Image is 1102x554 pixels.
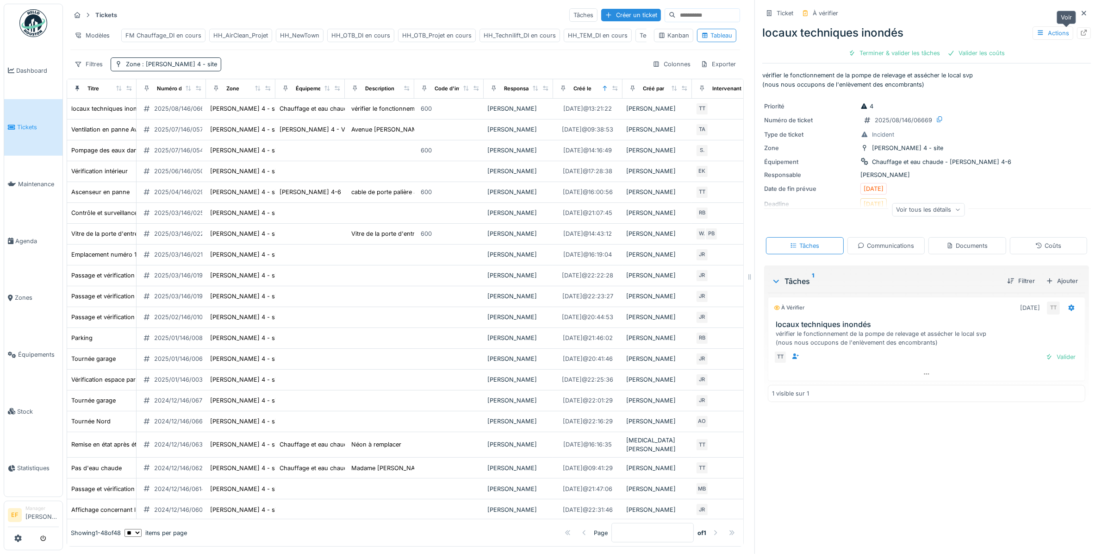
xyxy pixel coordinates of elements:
div: Terminer & valider les tâches [845,47,944,59]
div: 600 [421,229,432,238]
div: [PERSON_NAME] 4 - site [210,104,281,113]
div: [PERSON_NAME] [626,292,688,301]
div: Responsable [504,85,536,93]
div: [DATE] @ 22:16:29 [563,417,613,426]
div: Madame [PERSON_NAME] 0488698173 [351,464,464,472]
sup: 1 [812,276,814,287]
div: Numéro de ticket [157,85,201,93]
div: Tournée garage [71,396,116,405]
div: Tableau [701,31,732,40]
div: Passage et vérification de l'espace parking [71,292,192,301]
div: 2025/06/146/05070 [154,167,211,176]
div: [PERSON_NAME] [626,417,688,426]
div: 2025/08/146/06669 [875,116,932,125]
div: Ascenseur en panne [71,188,130,196]
div: Titre [87,85,99,93]
div: JR [696,394,709,407]
div: 2024/12/146/06149 [154,485,209,493]
div: TT [774,351,787,364]
a: Maintenance [4,156,62,213]
div: [PERSON_NAME] [487,464,549,472]
div: [PERSON_NAME] 4 - site [210,250,281,259]
div: 2025/01/146/00303 [154,375,210,384]
div: Type de ticket [764,130,857,139]
div: [DATE] @ 22:31:46 [563,505,613,514]
div: Voir [1057,11,1076,24]
div: [DATE] @ 14:43:12 [564,229,612,238]
div: [PERSON_NAME] [626,146,688,155]
div: [PERSON_NAME] [487,313,549,321]
div: [PERSON_NAME] 4 - site [210,334,281,342]
span: Statistiques [17,464,59,472]
div: 2025/03/146/02563 [154,208,212,217]
p: vérifier le fonctionnement de la pompe de relevage et assécher le local svp (nous nous occupons d... [762,71,1091,88]
div: Tournée Nord [71,417,111,426]
div: [DATE] @ 16:00:56 [563,188,613,196]
span: Équipements [18,350,59,359]
div: [PERSON_NAME] 4 - site [210,208,281,217]
div: [DATE] @ 21:47:06 [563,485,613,493]
div: 2024/12/146/06705 [154,396,210,405]
div: Kanban [658,31,689,40]
div: 2025/07/146/05413 [154,146,210,155]
div: HH_NewTown [280,31,319,40]
div: Code d'imputation [435,85,481,93]
div: [PERSON_NAME] [626,313,688,321]
div: [PERSON_NAME] 4 - site [210,271,281,280]
div: [PERSON_NAME] [487,396,549,405]
div: Chauffage et eau chaude - [PERSON_NAME] 4-6 [280,104,419,113]
a: Équipements [4,326,62,383]
div: 600 [421,188,432,196]
div: Passage et vérification de l'espace 8 [71,271,174,280]
div: Valider [1042,351,1079,363]
div: JR [696,269,709,282]
div: Pompage des eaux dans le parking [71,146,170,155]
div: Description [365,85,394,93]
div: 2025/03/146/02113 [154,250,209,259]
div: TT [696,186,709,199]
span: Zones [15,293,59,302]
div: [DATE] @ 09:41:29 [563,464,613,472]
div: TA [696,123,709,136]
div: Techem_DI en cours [640,31,697,40]
div: [PERSON_NAME] [626,125,688,134]
div: Actions [1033,26,1073,40]
div: EK [696,165,709,178]
div: [PERSON_NAME] [487,167,549,176]
div: 1 visible sur 1 [772,389,809,398]
div: 600 [421,146,432,155]
a: Tickets [4,99,62,156]
div: [PERSON_NAME] 4 - site [210,505,281,514]
div: [DATE] @ 21:07:45 [563,208,613,217]
div: Manager [25,505,59,512]
div: Intervenant [712,85,741,93]
div: À vérifier [774,304,804,312]
div: Colonnes [648,57,695,71]
div: Chauffage et eau chaude - [PERSON_NAME] 4-6 [280,440,419,449]
div: [DATE] @ 20:41:46 [563,354,613,363]
div: Vérification espace parking [71,375,148,384]
div: RB [696,207,709,220]
div: [PERSON_NAME] [487,125,549,134]
span: Dashboard [16,66,59,75]
div: [PERSON_NAME] 4 - site [210,375,281,384]
div: [PERSON_NAME] 4 - site [210,464,281,472]
div: Ticket [777,9,793,18]
div: [PERSON_NAME] [626,271,688,280]
div: Remise en état après état des lieux (ELC-P3) [71,440,196,449]
div: HH_AirClean_Projet [213,31,268,40]
div: Équipement [296,85,326,93]
div: Créé le [573,85,591,93]
div: Créé par [643,85,664,93]
div: [PERSON_NAME] 4 - site [210,313,281,321]
div: JR [696,373,709,386]
div: 2025/01/146/00627 [154,354,210,363]
div: [PERSON_NAME] [487,440,549,449]
li: EF [8,508,22,522]
div: Créer un ticket [601,9,661,21]
div: [DATE] @ 22:01:29 [563,396,613,405]
div: TT [696,461,709,474]
div: [PERSON_NAME] 4 - site [210,396,281,405]
div: items per page [125,528,187,537]
div: 2024/12/146/06089 [154,505,210,514]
